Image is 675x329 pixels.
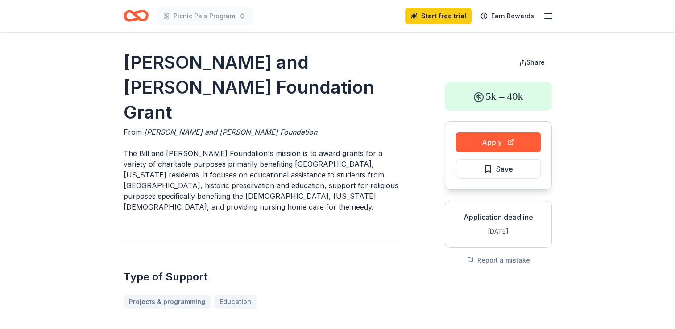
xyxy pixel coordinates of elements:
p: The Bill and [PERSON_NAME] Foundation's mission is to award grants for a variety of charitable pu... [124,148,402,212]
span: [PERSON_NAME] and [PERSON_NAME] Foundation [144,127,317,136]
button: Picnic Pals Program [156,7,253,25]
button: Share [512,53,552,71]
div: Application deadline [452,212,544,222]
span: Share [526,58,545,66]
a: Projects & programming [124,295,211,309]
div: 5k – 40k [445,82,552,111]
span: Save [496,163,513,175]
span: Picnic Pals Program [174,11,235,21]
a: Education [214,295,257,309]
div: [DATE] [452,226,544,237]
button: Report a mistake [467,255,530,266]
a: Earn Rewards [475,8,539,24]
h1: [PERSON_NAME] and [PERSON_NAME] Foundation Grant [124,50,402,125]
h2: Type of Support [124,270,402,284]
a: Start free trial [405,8,472,24]
div: From [124,127,402,137]
button: Apply [456,132,541,152]
a: Home [124,5,149,26]
button: Save [456,159,541,179]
